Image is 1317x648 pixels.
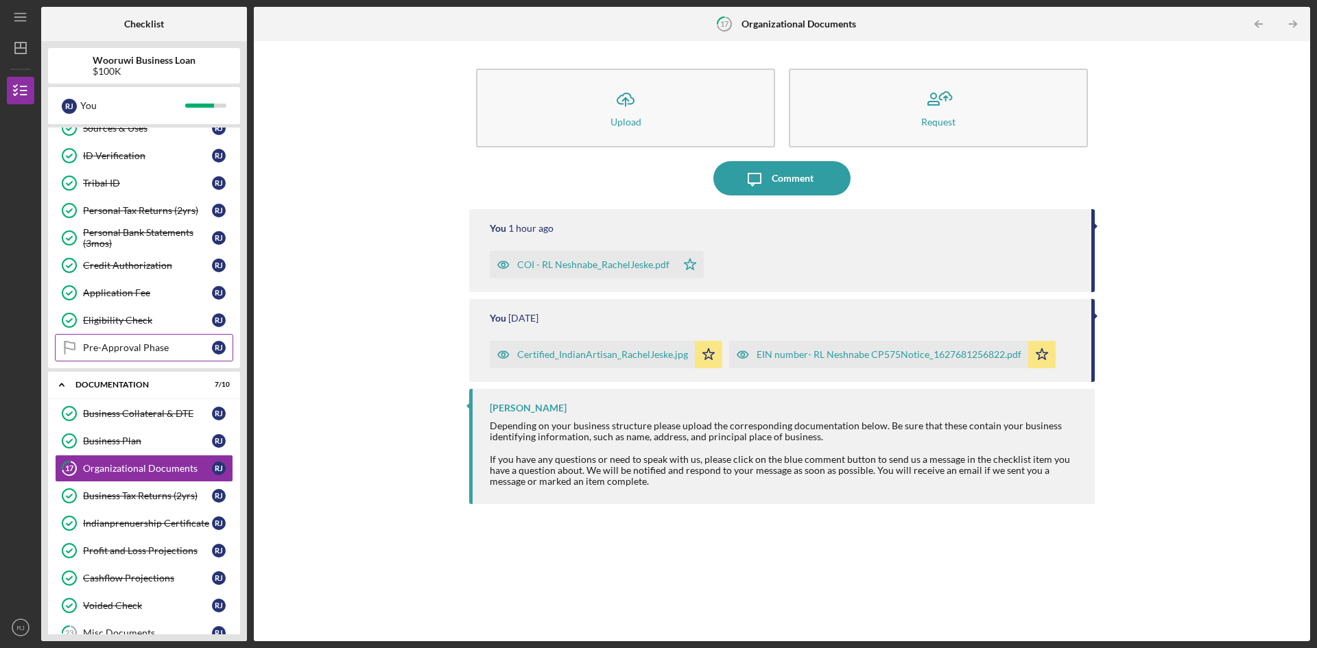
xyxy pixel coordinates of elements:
a: 17Organizational DocumentsRJ [55,455,233,482]
a: Business Tax Returns (2yrs)RJ [55,482,233,509]
a: Application FeeRJ [55,279,233,307]
div: R J [212,626,226,640]
div: R J [212,461,226,475]
div: $100K [93,66,195,77]
a: Business Collateral & DTERJ [55,400,233,427]
a: 23Misc DocumentsRJ [55,619,233,647]
div: Depending on your business structure please upload the corresponding documentation below. Be sure... [490,420,1081,442]
div: R J [212,434,226,448]
div: You [80,94,185,117]
div: Tribal ID [83,178,212,189]
div: R J [212,571,226,585]
div: You [490,313,506,324]
div: Request [921,117,956,127]
div: R J [212,489,226,503]
a: Indianprenuership CertificateRJ [55,509,233,537]
time: 2024-11-05 20:54 [508,313,538,324]
div: R J [212,313,226,327]
div: R J [212,516,226,530]
div: R J [212,204,226,217]
button: COI - RL Neshnabe_RachelJeske.pdf [490,251,704,278]
div: Pre-Approval Phase [83,342,212,353]
div: Documentation [75,381,195,389]
div: Personal Bank Statements (3mos) [83,227,212,249]
button: Request [789,69,1088,147]
button: RJ [7,614,34,641]
div: EIN number- RL Neshnabe CP575Notice_1627681256822.pdf [757,349,1021,360]
div: Certified_IndianArtisan_RachelJeske.jpg [517,349,688,360]
a: Sources & UsesRJ [55,115,233,142]
div: R J [212,407,226,420]
a: ID VerificationRJ [55,142,233,169]
div: Comment [772,161,814,195]
a: Tribal IDRJ [55,169,233,197]
div: R J [212,544,226,557]
b: Organizational Documents [741,19,856,29]
button: Certified_IndianArtisan_RachelJeske.jpg [490,341,722,368]
a: Personal Bank Statements (3mos)RJ [55,224,233,252]
div: R J [212,341,226,355]
div: Organizational Documents [83,463,212,474]
div: R J [212,286,226,300]
button: Upload [476,69,775,147]
div: Personal Tax Returns (2yrs) [83,205,212,216]
a: Voided CheckRJ [55,592,233,619]
div: Sources & Uses [83,123,212,134]
a: Cashflow ProjectionsRJ [55,564,233,592]
div: Indianprenuership Certificate [83,518,212,529]
div: Voided Check [83,600,212,611]
div: Business Tax Returns (2yrs) [83,490,212,501]
div: 7 / 10 [205,381,230,389]
div: Eligibility Check [83,315,212,326]
button: Comment [713,161,851,195]
button: EIN number- RL Neshnabe CP575Notice_1627681256822.pdf [729,341,1056,368]
div: R J [212,259,226,272]
div: If you have any questions or need to speak with us, please click on the blue comment button to se... [490,454,1081,487]
div: Business Plan [83,435,212,446]
div: R J [62,99,77,114]
tspan: 17 [720,19,729,28]
b: Checklist [124,19,164,29]
div: Upload [610,117,641,127]
text: RJ [16,624,25,632]
div: R J [212,121,226,135]
div: ID Verification [83,150,212,161]
div: R J [212,231,226,245]
tspan: 23 [65,629,73,638]
a: Profit and Loss ProjectionsRJ [55,537,233,564]
div: Cashflow Projections [83,573,212,584]
b: Wooruwi Business Loan [93,55,195,66]
div: Application Fee [83,287,212,298]
a: Eligibility CheckRJ [55,307,233,334]
div: Profit and Loss Projections [83,545,212,556]
a: Credit AuthorizationRJ [55,252,233,279]
a: Personal Tax Returns (2yrs)RJ [55,197,233,224]
div: R J [212,599,226,612]
div: Misc Documents [83,627,212,638]
div: You [490,223,506,234]
div: [PERSON_NAME] [490,403,567,413]
div: Business Collateral & DTE [83,408,212,419]
a: Business PlanRJ [55,427,233,455]
div: COI - RL Neshnabe_RachelJeske.pdf [517,259,669,270]
a: Pre-Approval PhaseRJ [55,334,233,361]
div: Credit Authorization [83,260,212,271]
div: R J [212,149,226,163]
time: 2025-08-19 22:40 [508,223,554,234]
tspan: 17 [65,464,74,473]
div: R J [212,176,226,190]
